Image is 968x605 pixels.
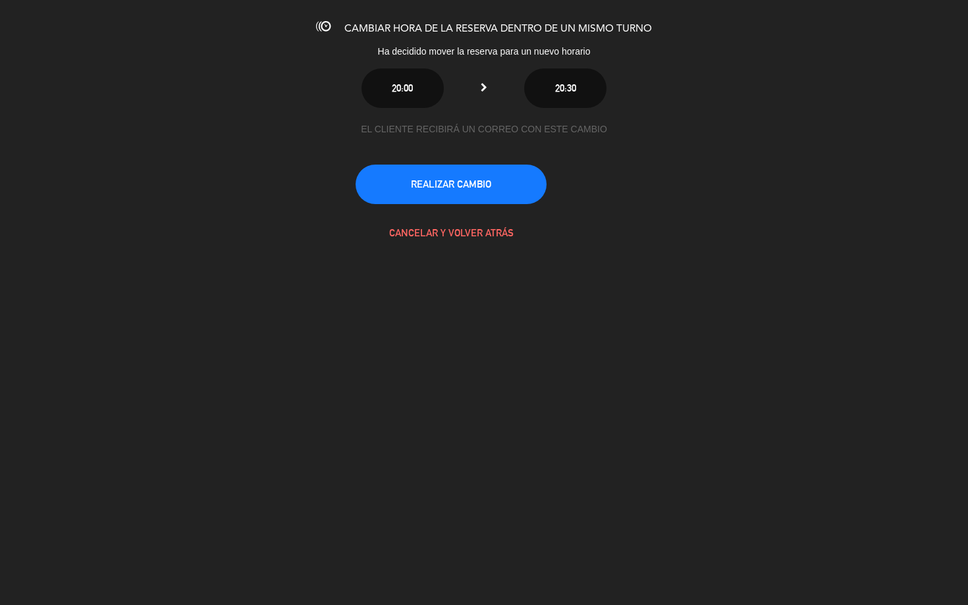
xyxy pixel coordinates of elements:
span: 20:30 [555,82,576,93]
button: 20:30 [524,68,606,108]
span: 20:00 [392,82,413,93]
div: Ha decidido mover la reserva para un nuevo horario [267,44,701,59]
button: REALIZAR CAMBIO [356,165,547,204]
button: CANCELAR Y VOLVER ATRÁS [356,213,547,253]
span: CAMBIAR HORA DE LA RESERVA DENTRO DE UN MISMO TURNO [344,24,652,34]
button: 20:00 [362,68,444,108]
div: EL CLIENTE RECIBIRÁ UN CORREO CON ESTE CAMBIO [356,122,612,137]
